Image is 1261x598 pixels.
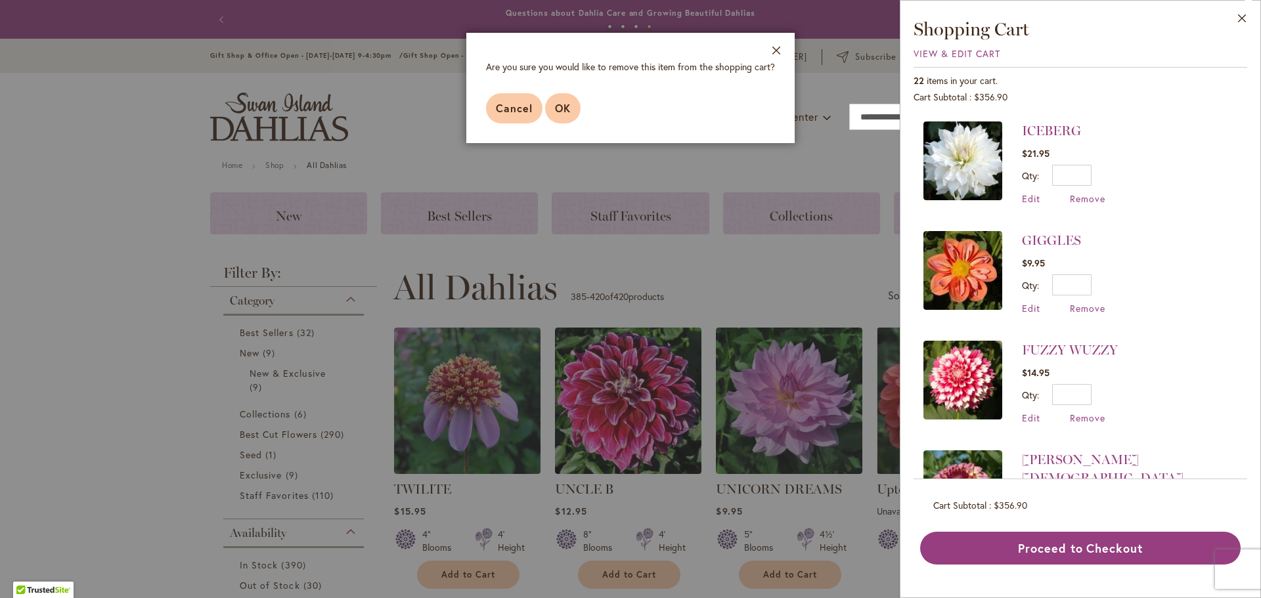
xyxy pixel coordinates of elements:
div: Are you sure you would like to remove this item from the shopping cart? [486,60,775,74]
span: $356.90 [974,91,1007,103]
button: Cancel [486,93,542,123]
a: Remove [1070,412,1105,424]
a: Edit [1022,412,1040,424]
a: GIGGLES [923,231,1002,314]
span: items in your cart. [927,74,998,87]
a: FUZZY WUZZY [923,341,1002,424]
span: Cancel [496,101,533,115]
span: $356.90 [994,499,1027,511]
span: $9.95 [1022,257,1045,269]
img: Foxy Lady [923,450,1002,529]
span: Shopping Cart [914,18,1029,40]
img: GIGGLES [923,231,1002,310]
a: FUZZY WUZZY [1022,342,1118,358]
a: ICEBERG [923,121,1002,205]
button: OK [545,93,581,123]
img: FUZZY WUZZY [923,341,1002,419]
a: Remove [1070,192,1105,205]
a: Edit [1022,192,1040,205]
a: ICEBERG [1022,123,1081,139]
span: $21.95 [1022,147,1050,160]
span: Cart Subtotal [914,91,967,103]
label: Qty [1022,169,1039,182]
span: OK [555,101,571,115]
a: View & Edit Cart [914,47,1000,60]
img: ICEBERG [923,121,1002,200]
iframe: Launch Accessibility Center [10,551,47,588]
a: Foxy Lady [923,450,1002,552]
a: Edit [1022,302,1040,314]
label: Qty [1022,279,1039,291]
span: $14.95 [1022,366,1050,379]
label: Qty [1022,389,1039,401]
a: GIGGLES [1022,232,1081,248]
span: 22 [914,74,924,87]
a: Remove [1070,302,1105,314]
span: Cart Subtotal [933,499,986,511]
a: [PERSON_NAME][DEMOGRAPHIC_DATA] [1022,452,1184,486]
button: Proceed to Checkout [920,532,1241,565]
